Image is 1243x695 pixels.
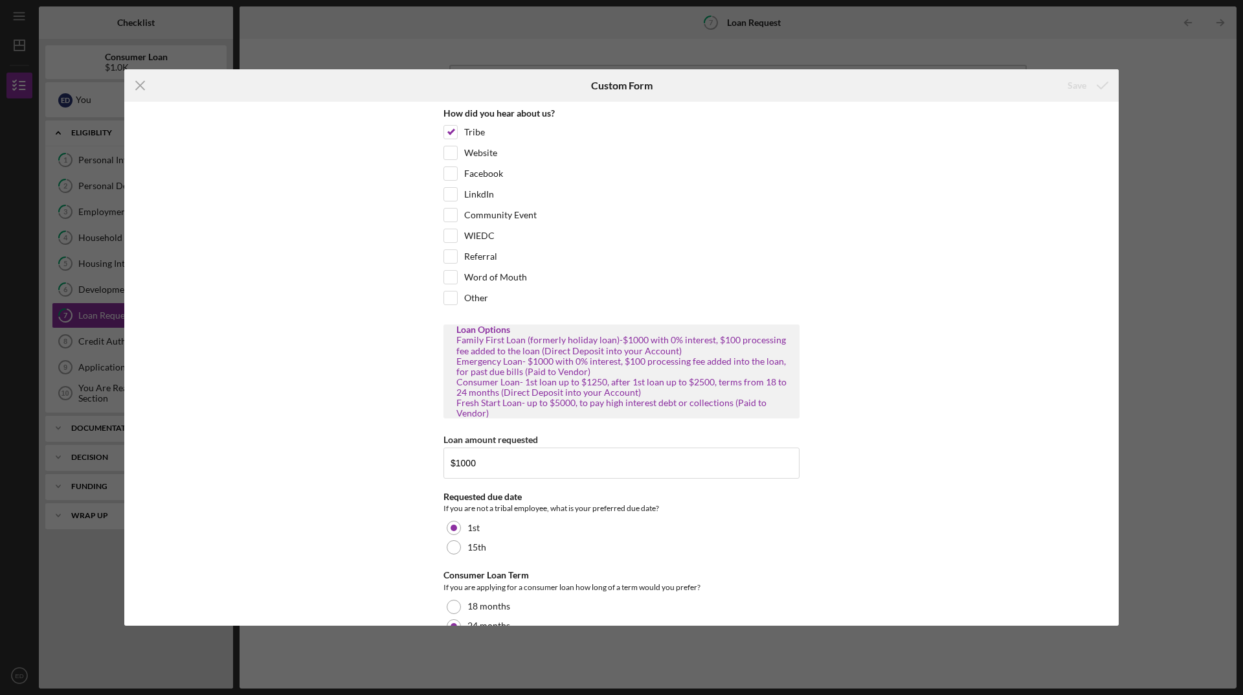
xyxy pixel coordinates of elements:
label: 15th [467,542,486,553]
button: Save [1055,73,1119,98]
label: Facebook [464,167,503,180]
label: Website [464,146,497,159]
label: Loan amount requested [443,434,538,445]
div: Consumer Loan Term [443,570,800,580]
label: Community Event [464,209,537,222]
div: If you are applying for a consumer loan how long of a term would you prefer? [443,581,800,594]
label: 1st [467,523,480,533]
label: 24 months [467,621,510,631]
label: Word of Mouth [464,271,527,284]
div: If you are not a tribal employee, what is your preferred due date? [443,502,800,515]
label: Other [464,291,488,304]
label: Referral [464,250,497,263]
label: 18 months [467,601,510,611]
label: LinkdIn [464,188,494,201]
div: Loan Options [456,325,787,335]
label: Tribe [464,126,485,139]
div: Save [1068,73,1086,98]
h6: Custom Form [591,80,653,91]
div: Requested due date [443,492,800,502]
label: WIEDC [464,229,495,242]
div: How did you hear about us? [443,108,800,119]
div: Family First Loan (formerly holiday loan)-$1000 with 0% interest, $100 processing fee added to th... [456,335,787,418]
